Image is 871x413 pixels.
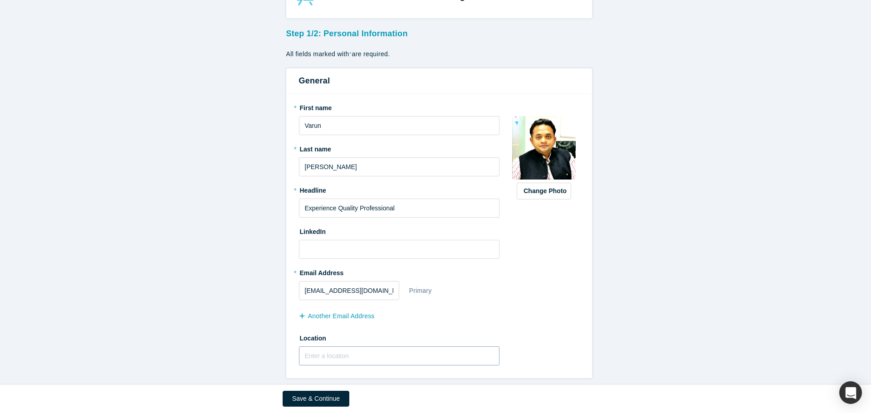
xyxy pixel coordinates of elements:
[299,330,500,343] label: Location
[299,308,384,324] button: another Email Address
[299,199,500,218] input: Partner, CEO
[299,75,579,87] h3: General
[299,141,500,154] label: Last name
[283,391,349,407] button: Save & Continue
[517,183,571,199] button: Change Photo
[299,183,500,195] label: Headline
[409,283,432,299] div: Primary
[286,49,592,59] p: All fields marked with are required.
[299,265,344,278] label: Email Address
[299,224,326,237] label: LinkedIn
[512,116,576,180] img: Profile user default
[299,346,500,365] input: Enter a location
[299,100,500,113] label: First name
[286,24,592,40] h3: Step 1/2: Personal Information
